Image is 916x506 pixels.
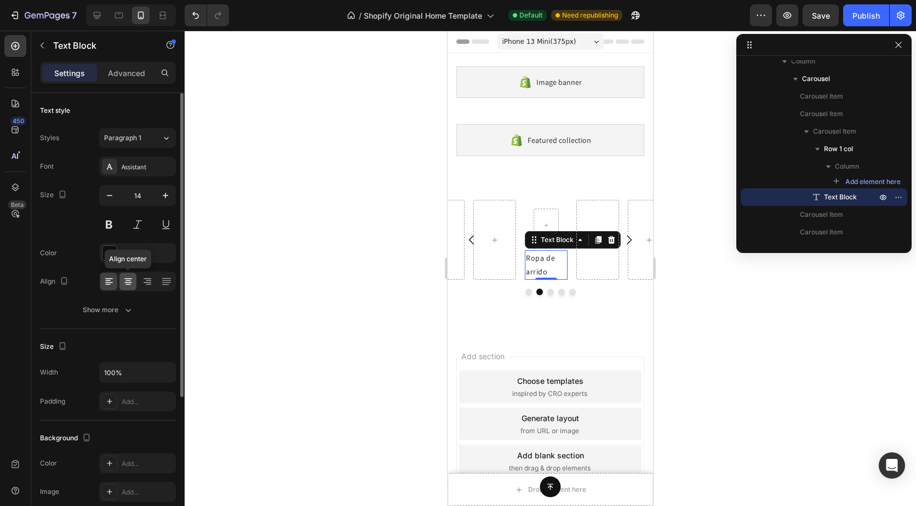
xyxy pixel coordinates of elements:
[40,487,59,497] div: Image
[40,300,176,320] button: Show more
[803,4,839,26] button: Save
[40,274,71,289] div: Align
[843,4,889,26] button: Publish
[845,177,901,187] span: Add element here
[8,200,26,209] div: Beta
[828,175,906,188] button: Add element here
[99,128,176,148] button: Paragraph 1
[824,143,853,154] span: Row 1 col
[800,227,843,238] span: Carousel Item
[813,126,856,137] span: Carousel Item
[802,73,830,84] span: Carousel
[448,31,653,506] iframe: Design area
[53,39,146,52] p: Text Block
[108,67,145,79] p: Advanced
[519,10,542,20] span: Default
[40,340,69,354] div: Size
[40,248,57,258] div: Color
[40,367,58,377] div: Width
[835,161,859,172] span: Column
[852,10,880,21] div: Publish
[72,9,77,22] p: 7
[364,10,482,21] span: Shopify Original Home Template
[54,67,85,79] p: Settings
[40,133,59,143] div: Styles
[824,192,857,203] span: Text Block
[879,452,905,479] div: Open Intercom Messenger
[83,304,134,315] div: Show more
[800,91,843,102] span: Carousel Item
[800,209,843,220] span: Carousel Item
[562,10,618,20] span: Need republishing
[122,487,173,497] div: Add...
[40,396,65,406] div: Padding
[800,108,843,119] span: Carousel Item
[122,459,173,469] div: Add...
[104,133,141,143] span: Paragraph 1
[40,188,69,203] div: Size
[40,106,70,116] div: Text style
[812,11,830,20] span: Save
[10,117,26,125] div: 450
[185,4,229,26] div: Undo/Redo
[40,162,54,171] div: Font
[40,431,93,446] div: Background
[122,249,173,258] div: 121212
[122,162,173,172] div: Assistant
[100,363,175,382] input: Auto
[122,397,173,407] div: Add...
[359,10,362,21] span: /
[40,458,57,468] div: Color
[791,56,815,67] span: Column
[4,4,82,26] button: 7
